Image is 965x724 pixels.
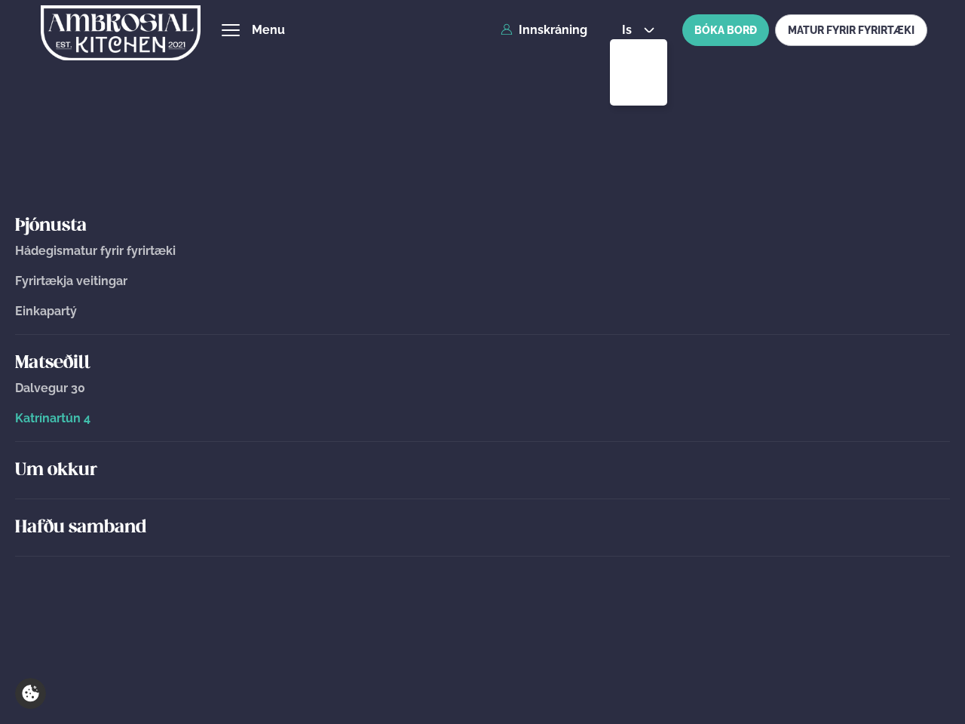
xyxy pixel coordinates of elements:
[15,382,950,395] a: Dalvegur 30
[222,21,240,39] button: hamburger
[775,14,927,46] a: MATUR FYRIR FYRIRTÆKI
[15,244,176,258] span: Hádegismatur fyrir fyrirtæki
[610,24,666,36] button: is
[15,678,46,709] a: Cookie settings
[15,214,950,238] a: Þjónusta
[15,381,85,395] span: Dalvegur 30
[15,351,950,376] a: Matseðill
[15,244,950,258] a: Hádegismatur fyrir fyrirtæki
[15,412,950,425] a: Katrínartún 4
[15,304,77,318] span: Einkapartý
[41,2,201,64] img: logo
[15,275,950,288] a: Fyrirtækja veitingar
[501,23,587,37] a: Innskráning
[15,274,127,288] span: Fyrirtækja veitingar
[15,516,950,540] a: Hafðu samband
[15,459,950,483] a: Um okkur
[15,305,950,318] a: Einkapartý
[15,411,90,425] span: Katrínartún 4
[622,24,636,36] span: is
[682,14,769,46] button: BÓKA BORÐ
